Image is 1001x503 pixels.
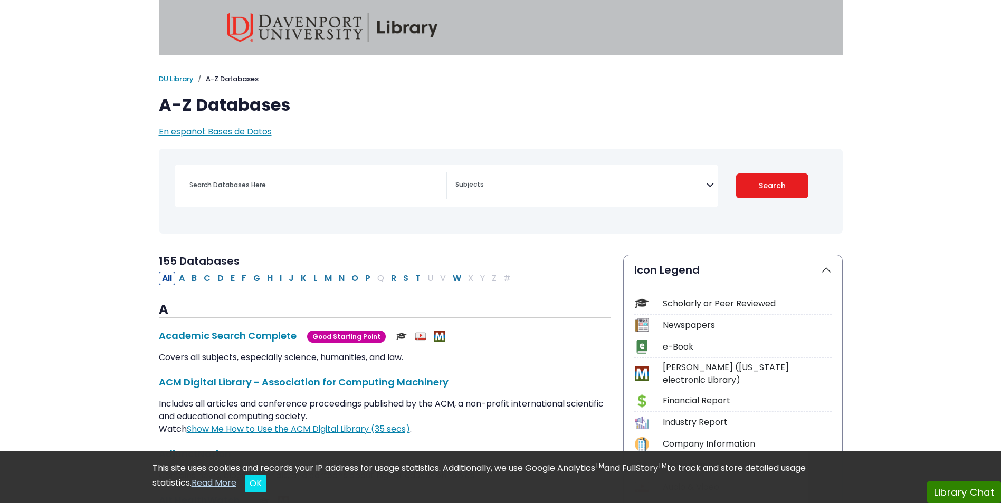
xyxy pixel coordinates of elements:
button: Filter Results N [336,272,348,285]
a: DU Library [159,74,194,84]
button: Filter Results M [321,272,335,285]
button: Filter Results H [264,272,276,285]
img: Icon Newspapers [635,318,649,332]
textarea: Search [455,181,706,190]
button: Filter Results A [176,272,188,285]
div: This site uses cookies and records your IP address for usage statistics. Additionally, we use Goo... [152,462,849,492]
a: Link opens in new window [187,423,410,435]
img: Icon Scholarly or Peer Reviewed [635,296,649,311]
img: MeL (Michigan electronic Library) [434,331,445,342]
h1: A-Z Databases [159,95,843,115]
div: Company Information [663,438,832,450]
input: Search database by title or keyword [183,177,446,192]
button: All [159,272,175,285]
sup: TM [658,461,667,470]
button: Close [245,475,266,492]
div: e-Book [663,341,832,353]
button: Filter Results G [250,272,263,285]
div: Newspapers [663,319,832,332]
h3: A [159,302,611,318]
button: Filter Results O [348,272,361,285]
button: Filter Results R [388,272,399,285]
img: Icon Company Information [635,437,649,451]
button: Filter Results I [277,272,285,285]
div: [PERSON_NAME] ([US_STATE] electronic Library) [663,361,832,386]
span: 155 Databases [159,254,240,268]
img: Icon Industry Report [635,415,649,430]
button: Filter Results L [310,272,321,285]
img: Davenport University Library [227,13,438,42]
button: Filter Results S [400,272,412,285]
a: Academic Search Complete [159,329,297,342]
img: Icon e-Book [635,340,649,354]
span: Good Starting Point [307,331,386,343]
img: Icon Financial Report [635,394,649,408]
p: Covers all subjects, especially science, humanities, and law. [159,351,611,364]
button: Filter Results F [239,272,250,285]
div: Scholarly or Peer Reviewed [663,297,832,310]
img: Icon MeL (Michigan electronic Library) [635,366,649,381]
a: Read More [192,477,236,489]
button: Filter Results K [298,272,310,285]
button: Submit for Search Results [736,173,808,198]
button: Icon Legend [624,255,842,285]
a: AdjunctNation [159,447,231,460]
nav: breadcrumb [159,74,843,84]
img: Scholarly or Peer Reviewed [396,331,407,342]
nav: Search filters [159,149,843,234]
button: Library Chat [927,481,1001,503]
button: Filter Results W [450,272,464,285]
img: Audio & Video [415,331,426,342]
button: Filter Results C [201,272,214,285]
button: Filter Results E [227,272,238,285]
p: Includes all articles and conference proceedings published by the ACM, a non-profit international... [159,398,611,436]
button: Filter Results T [412,272,424,285]
sup: TM [595,461,604,470]
div: Industry Report [663,416,832,429]
a: En español: Bases de Datos [159,125,272,138]
div: Financial Report [663,394,832,407]
button: Filter Results D [214,272,227,285]
button: Filter Results P [362,272,374,285]
button: Filter Results J [285,272,297,285]
button: Filter Results B [188,272,200,285]
li: A-Z Databases [194,74,259,84]
a: ACM Digital Library - Association for Computing Machinery [159,375,449,389]
div: Alpha-list to filter by first letter of database name [159,272,515,284]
